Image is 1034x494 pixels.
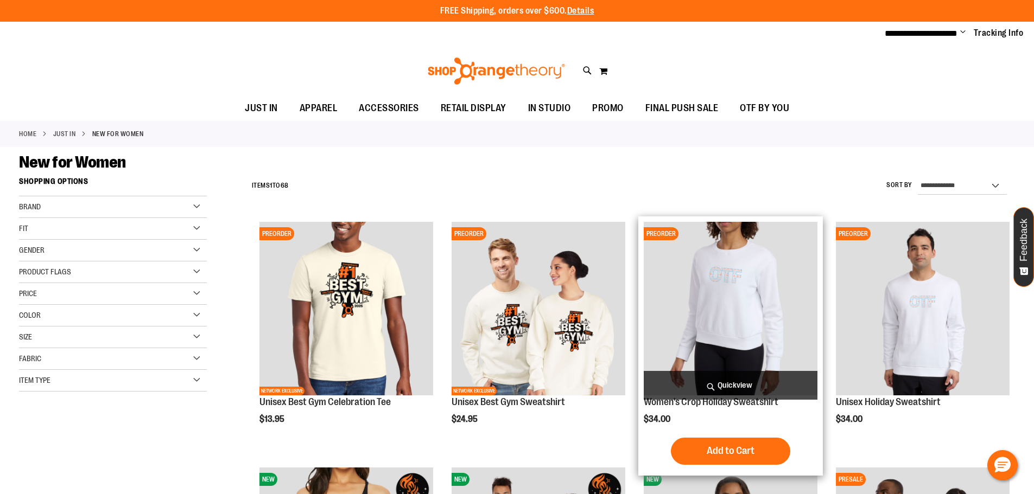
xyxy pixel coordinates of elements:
span: FINAL PUSH SALE [645,96,719,120]
span: PREORDER [452,227,486,240]
a: PROMO [581,96,635,121]
a: OTF BY YOU [729,96,800,121]
div: product [446,216,631,452]
a: Unisex Best Gym SweatshirtPREORDERNETWORK EXCLUSIVE [452,222,625,397]
a: JUST IN [53,129,76,139]
span: Gender [19,246,45,254]
img: Unisex Holiday Sweatshirt [836,222,1010,395]
button: Feedback - Show survey [1013,207,1034,287]
img: Women's Crop Holiday Sweatshirt [644,222,817,395]
span: NETWORK EXCLUSIVE [259,387,305,395]
span: $34.00 [836,414,864,424]
a: Women's Crop Holiday SweatshirtPREORDER [644,222,817,397]
h2: Items to [252,177,289,194]
div: product [254,216,439,452]
span: Add to Cart [707,445,754,457]
a: APPAREL [289,96,348,121]
span: Fit [19,224,28,233]
span: APPAREL [300,96,338,120]
a: RETAIL DISPLAY [430,96,517,121]
span: NEW [644,473,662,486]
button: Hello, have a question? Let’s chat. [987,450,1018,480]
a: Home [19,129,36,139]
span: $34.00 [644,414,672,424]
span: PREORDER [836,227,871,240]
img: Unisex Best Gym Sweatshirt [452,222,625,395]
span: Size [19,332,32,341]
a: Women's Crop Holiday Sweatshirt [644,396,778,407]
span: Feedback [1019,219,1029,261]
span: NEW [259,473,277,486]
a: Unisex Holiday Sweatshirt [836,396,941,407]
span: Color [19,311,41,319]
span: Price [19,289,37,298]
strong: New for Women [92,129,144,139]
a: OTF Unisex Best Gym TeePREORDERNETWORK EXCLUSIVE [259,222,433,397]
span: PRESALE [836,473,866,486]
span: NETWORK EXCLUSIVE [452,387,497,395]
span: NEW [452,473,470,486]
span: PREORDER [259,227,294,240]
span: New for Women [19,153,126,171]
img: OTF Unisex Best Gym Tee [259,222,433,395]
p: FREE Shipping, orders over $600. [440,5,594,17]
span: $24.95 [452,414,479,424]
a: FINAL PUSH SALE [635,96,729,121]
span: Product Flags [19,267,71,276]
label: Sort By [886,181,912,190]
a: Unisex Best Gym Sweatshirt [452,396,565,407]
span: Item Type [19,376,50,384]
a: Details [567,6,594,16]
span: 68 [281,182,289,189]
button: Account menu [960,28,966,39]
span: Brand [19,202,41,211]
span: OTF BY YOU [740,96,789,120]
a: ACCESSORIES [348,96,430,121]
a: Unisex Holiday SweatshirtPREORDER [836,222,1010,397]
img: Shop Orangetheory [426,57,567,85]
button: Add to Cart [671,438,790,465]
span: IN STUDIO [528,96,571,120]
a: Unisex Best Gym Celebration Tee [259,396,391,407]
span: RETAIL DISPLAY [441,96,506,120]
span: JUST IN [245,96,278,120]
span: PROMO [592,96,624,120]
div: product [830,216,1015,452]
a: Tracking Info [974,27,1024,39]
a: JUST IN [234,96,289,120]
a: IN STUDIO [517,96,582,121]
strong: Shopping Options [19,172,207,196]
span: $13.95 [259,414,286,424]
span: Fabric [19,354,41,363]
span: PREORDER [644,227,678,240]
span: ACCESSORIES [359,96,419,120]
span: 1 [270,182,272,189]
div: product [638,216,823,476]
a: Quickview [644,371,817,400]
